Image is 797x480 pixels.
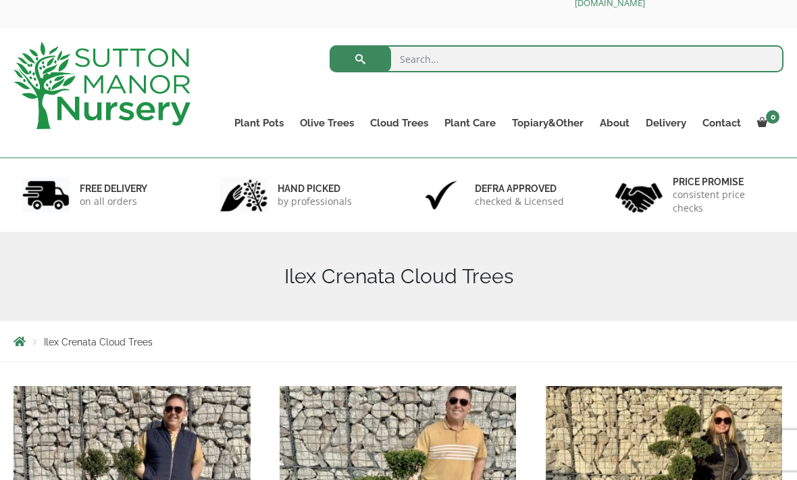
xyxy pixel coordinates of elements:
[220,178,267,212] img: 2.jpg
[504,114,592,133] a: Topiary&Other
[80,183,147,195] h6: FREE DELIVERY
[292,114,362,133] a: Olive Trees
[22,178,70,212] img: 1.jpg
[592,114,638,133] a: About
[766,110,779,124] span: 0
[278,183,352,195] h6: hand picked
[749,114,783,133] a: 0
[475,183,564,195] h6: Defra approved
[44,337,153,347] span: Ilex Crenata Cloud Trees
[475,195,564,208] p: checked & Licensed
[417,178,465,212] img: 3.jpg
[694,114,749,133] a: Contact
[615,174,663,216] img: 4.jpg
[14,42,190,129] img: logo
[278,195,352,208] p: by professionals
[80,195,147,208] p: on all orders
[330,45,784,72] input: Search...
[673,176,775,188] h6: Price promise
[14,264,783,289] h1: Ilex Crenata Cloud Trees
[362,114,436,133] a: Cloud Trees
[673,188,775,215] p: consistent price checks
[14,336,783,347] nav: Breadcrumbs
[226,114,292,133] a: Plant Pots
[436,114,504,133] a: Plant Care
[638,114,694,133] a: Delivery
